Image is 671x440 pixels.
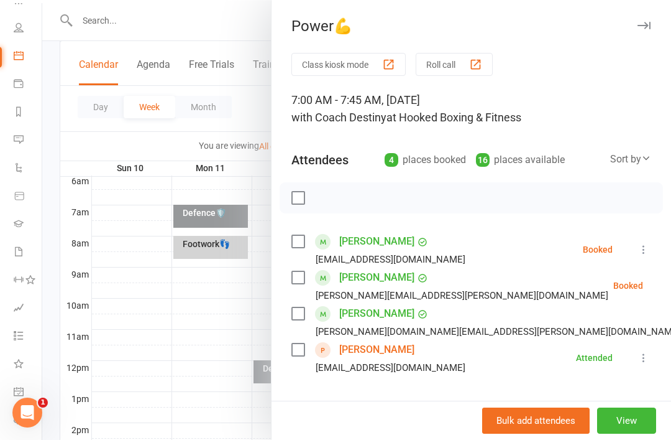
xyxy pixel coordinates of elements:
[14,99,42,127] a: Reports
[610,151,651,167] div: Sort by
[576,353,613,362] div: Attended
[316,360,465,376] div: [EMAIL_ADDRESS][DOMAIN_NAME]
[14,71,42,99] a: Payments
[14,351,42,379] a: What's New
[291,53,406,76] button: Class kiosk mode
[14,183,42,211] a: Product Sales
[339,268,414,288] a: [PERSON_NAME]
[316,288,608,304] div: [PERSON_NAME][EMAIL_ADDRESS][PERSON_NAME][DOMAIN_NAME]
[38,398,48,408] span: 1
[14,379,42,407] a: General attendance kiosk mode
[416,53,493,76] button: Roll call
[12,398,42,428] iframe: Intercom live chat
[385,151,466,169] div: places booked
[316,251,465,268] div: [EMAIL_ADDRESS][DOMAIN_NAME]
[583,245,613,254] div: Booked
[339,232,414,251] a: [PERSON_NAME]
[291,111,386,124] span: with Coach Destiny
[14,43,42,71] a: Calendar
[14,15,42,43] a: People
[14,295,42,323] a: Assessments
[291,91,651,126] div: 7:00 AM - 7:45 AM, [DATE]
[291,151,349,169] div: Attendees
[613,281,643,290] div: Booked
[339,304,414,324] a: [PERSON_NAME]
[476,151,565,169] div: places available
[482,408,590,434] button: Bulk add attendees
[385,153,398,167] div: 4
[272,17,671,35] div: Power💪
[386,111,521,124] span: at Hooked Boxing & Fitness
[597,408,656,434] button: View
[476,153,490,167] div: 16
[339,340,414,360] a: [PERSON_NAME]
